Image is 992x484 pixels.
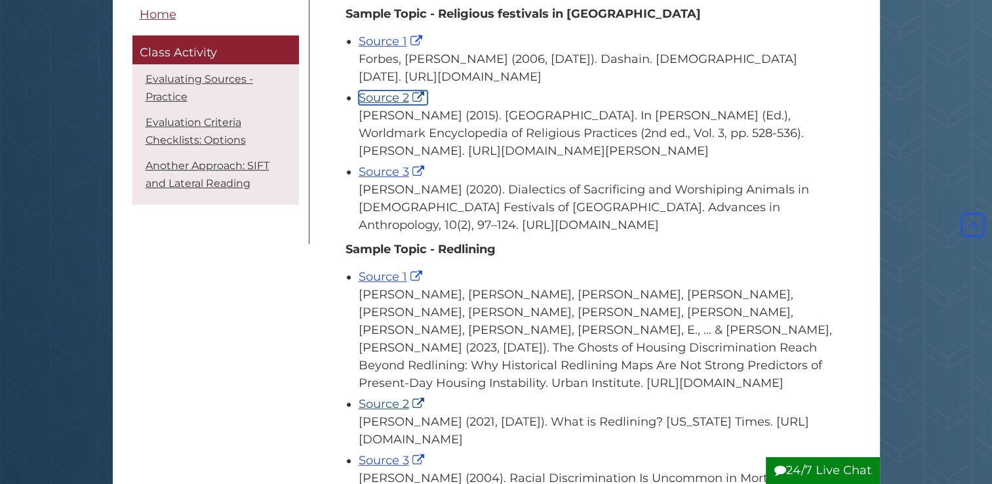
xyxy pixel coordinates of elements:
[359,50,834,86] div: Forbes, [PERSON_NAME] (2006, [DATE]). Dashain. [DEMOGRAPHIC_DATA] [DATE]. [URL][DOMAIN_NAME]
[766,457,880,484] button: 24/7 Live Chat
[140,46,217,60] span: Class Activity
[346,7,701,21] strong: Sample Topic - Religious festivals in [GEOGRAPHIC_DATA]
[146,116,246,146] a: Evaluation Criteria Checklists: Options
[140,7,176,22] span: Home
[359,413,834,449] div: [PERSON_NAME] (2021, [DATE]). What is Redlining? [US_STATE] Times. [URL][DOMAIN_NAME]
[957,218,989,233] a: Back to Top
[146,159,269,190] a: Another Approach: SIFT and Lateral Reading
[359,181,834,234] div: [PERSON_NAME] (2020). Dialectics of Sacrificing and Worshiping Animals in [DEMOGRAPHIC_DATA] Fest...
[359,453,427,468] a: Source 3
[359,34,426,49] a: Source 1
[146,73,253,103] a: Evaluating Sources - Practice
[359,270,426,284] a: Source 1
[359,286,834,392] div: [PERSON_NAME], [PERSON_NAME], [PERSON_NAME], [PERSON_NAME], [PERSON_NAME], [PERSON_NAME], [PERSON...
[359,107,834,160] div: [PERSON_NAME] (2015). [GEOGRAPHIC_DATA]. In [PERSON_NAME] (Ed.), Worldmark Encyclopedia of Religi...
[359,91,427,105] a: Source 2
[346,242,496,256] strong: Sample Topic - Redlining
[359,397,427,411] a: Source 2
[132,36,299,65] a: Class Activity
[359,165,427,179] a: Source 3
